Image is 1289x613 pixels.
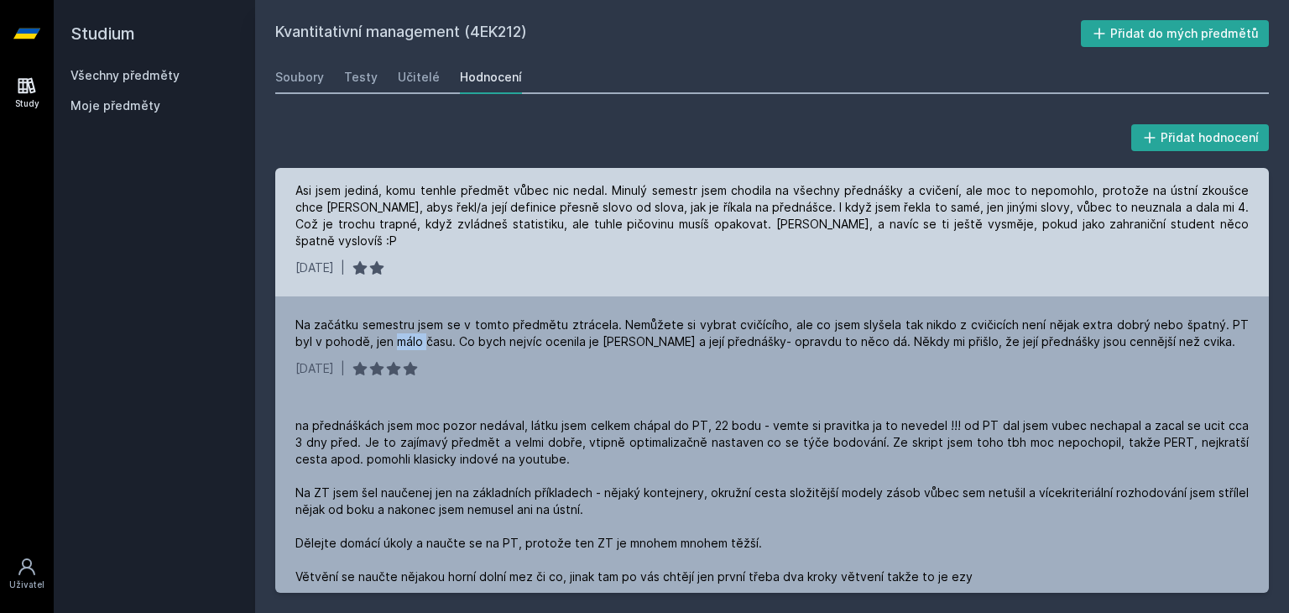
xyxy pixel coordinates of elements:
[70,97,160,114] span: Moje předměty
[295,259,334,276] div: [DATE]
[460,60,522,94] a: Hodnocení
[70,68,180,82] a: Všechny předměty
[344,60,378,94] a: Testy
[275,69,324,86] div: Soubory
[1081,20,1270,47] button: Přidat do mých předmětů
[295,182,1249,249] div: Asi jsem jediná, komu tenhle předmět vůbec nic nedal. Minulý semestr jsem chodila na všechny před...
[460,69,522,86] div: Hodnocení
[275,60,324,94] a: Soubory
[344,69,378,86] div: Testy
[15,97,39,110] div: Study
[295,417,1249,585] div: na přednáškách jsem moc pozor nedával, látku jsem celkem chápal do PT, 22 bodu - vemte si pravitk...
[341,360,345,377] div: |
[3,67,50,118] a: Study
[275,20,1081,47] h2: Kvantitativní management (4EK212)
[398,69,440,86] div: Učitelé
[3,548,50,600] a: Uživatel
[1131,124,1270,151] button: Přidat hodnocení
[341,259,345,276] div: |
[9,579,44,591] div: Uživatel
[295,317,1249,350] div: Na začátku semestru jsem se v tomto předmětu ztrácela. Nemůžete si vybrat cvičícího, ale co jsem ...
[398,60,440,94] a: Učitelé
[295,360,334,377] div: [DATE]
